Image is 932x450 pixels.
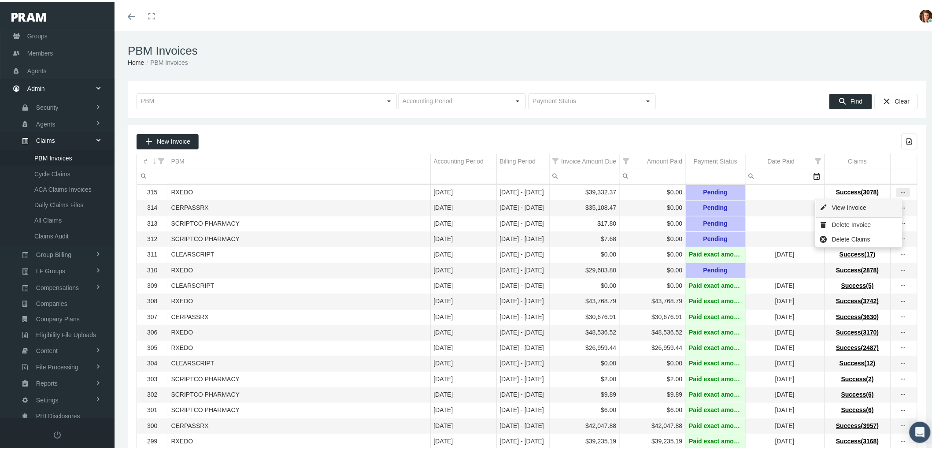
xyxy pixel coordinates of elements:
div: Find [829,92,872,108]
td: Paid exact amount [686,417,745,432]
div: more [896,342,910,351]
td: [DATE] [430,323,496,338]
td: [DATE] [430,354,496,370]
div: $42,047.88 [623,420,683,428]
div: Select [381,92,396,107]
span: Agents [27,61,47,78]
div: more [896,358,910,367]
span: Success(6) [841,405,874,412]
div: more [896,296,910,305]
td: SCRIPTCO PHARMACY [168,230,430,245]
span: PHI Disclosures [36,407,80,422]
td: [DATE] [745,432,825,447]
td: [DATE] - [DATE] [496,214,549,230]
div: more [896,249,910,258]
span: PBM Invoices [34,149,72,164]
td: SCRIPTCO PHARMACY [168,214,430,230]
div: $0.00 [553,249,617,257]
td: Pending [686,199,745,214]
td: 308 [137,292,168,308]
span: Group Billing [36,245,71,260]
td: Paid exact amount [686,370,745,385]
div: Date Paid [768,156,795,164]
span: New Invoice [157,136,190,143]
div: more [896,405,910,413]
input: Filter cell [550,167,620,182]
td: RXEDO [168,339,430,354]
td: [DATE] [430,308,496,323]
div: Show Invoice actions [896,327,910,335]
td: Pending [686,214,745,230]
td: Pending [686,183,745,199]
div: $0.00 [623,186,683,195]
div: New Invoice [137,132,199,148]
td: [DATE] [430,370,496,385]
div: Show Invoice actions [896,233,910,242]
img: PRAM_20_x_78.png [11,11,46,20]
div: $35,108.47 [553,202,617,210]
li: PBM Invoices [144,56,188,66]
td: [DATE] - [DATE] [496,230,549,245]
span: File Processing [36,358,78,373]
input: Filter cell [746,167,810,182]
td: Column Date Paid [745,152,825,167]
div: $0.00 [623,218,683,226]
td: 313 [137,214,168,230]
div: Invoice Amount Due [561,156,616,164]
div: $6.00 [553,404,617,413]
span: Success(2878) [836,265,879,272]
span: Success(3742) [836,296,879,303]
td: Column Amount Paid [620,152,686,167]
td: 299 [137,432,168,447]
td: Filter cell [549,167,620,182]
span: Cycle Claims [34,165,70,180]
div: $2.00 [623,373,683,382]
div: View Invoice [816,197,902,216]
span: Show filter options for column 'Amount Paid' [623,156,629,162]
td: Filter cell [620,167,686,182]
td: Paid exact amount [686,276,745,292]
td: Pending [686,261,745,276]
span: Members [27,43,53,60]
div: $29,683.80 [553,264,617,273]
td: [DATE] - [DATE] [496,183,549,199]
span: Compensations [36,279,79,294]
td: [DATE] - [DATE] [496,276,549,292]
div: Show Invoice actions [896,420,910,429]
td: SCRIPTCO PHARMACY [168,401,430,417]
td: 310 [137,261,168,276]
td: 303 [137,370,168,385]
td: [DATE] - [DATE] [496,339,549,354]
td: [DATE] [430,230,496,245]
span: Success(17) [840,249,876,256]
div: $7.68 [553,233,617,242]
div: $30,676.91 [553,311,617,320]
td: [DATE] [745,308,825,323]
td: 311 [137,245,168,261]
td: [DATE] - [DATE] [496,417,549,432]
div: $0.00 [623,264,683,273]
h1: PBM Invoices [128,42,926,56]
span: Groups [27,26,48,43]
div: more [896,280,910,289]
td: [DATE] [430,245,496,261]
td: 305 [137,339,168,354]
div: Select [810,167,825,182]
td: [DATE] - [DATE] [496,354,549,370]
td: Paid exact amount [686,292,745,308]
span: ACA Claims Invoices [34,180,92,195]
td: [DATE] [745,323,825,338]
span: Show filter options for column 'Invoice Amount Due' [553,156,559,162]
div: more [896,435,910,444]
td: [DATE] - [DATE] [496,386,549,401]
div: $39,235.19 [623,435,683,444]
td: CLEARSCRIPT [168,245,430,261]
div: Show Invoice actions [896,389,910,398]
div: $0.00 [553,280,617,288]
span: Success(3078) [836,187,879,194]
td: Paid exact amount [686,323,745,338]
td: Column # [137,152,168,167]
td: Column Claims [825,152,891,167]
div: $39,235.19 [553,435,617,444]
div: $0.00 [623,249,683,257]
